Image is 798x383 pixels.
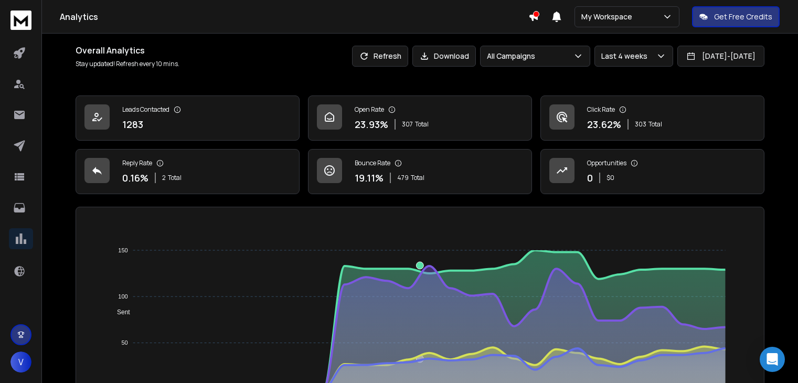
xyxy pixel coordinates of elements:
[60,10,528,23] h1: Analytics
[601,51,652,61] p: Last 4 weeks
[587,159,626,167] p: Opportunities
[122,117,143,132] p: 1283
[540,95,764,141] a: Click Rate23.62%303Total
[355,171,384,185] p: 19.11 %
[76,60,179,68] p: Stay updated! Refresh every 10 mins.
[10,10,31,30] img: logo
[402,120,413,129] span: 307
[76,44,179,57] h1: Overall Analytics
[648,120,662,129] span: Total
[308,149,532,194] a: Bounce Rate19.11%479Total
[412,46,476,67] button: Download
[162,174,166,182] span: 2
[10,352,31,373] button: V
[397,174,409,182] span: 479
[487,51,539,61] p: All Campaigns
[540,149,764,194] a: Opportunities0$0
[168,174,182,182] span: Total
[76,95,300,141] a: Leads Contacted1283
[122,159,152,167] p: Reply Rate
[587,117,621,132] p: 23.62 %
[581,12,636,22] p: My Workspace
[355,159,390,167] p: Bounce Rate
[692,6,780,27] button: Get Free Credits
[587,171,593,185] p: 0
[635,120,646,129] span: 303
[76,149,300,194] a: Reply Rate0.16%2Total
[587,105,615,114] p: Click Rate
[118,247,127,253] tspan: 150
[122,171,148,185] p: 0.16 %
[109,308,130,316] span: Sent
[415,120,429,129] span: Total
[352,46,408,67] button: Refresh
[434,51,469,61] p: Download
[760,347,785,372] div: Open Intercom Messenger
[607,174,614,182] p: $ 0
[122,105,169,114] p: Leads Contacted
[122,339,128,346] tspan: 50
[355,105,384,114] p: Open Rate
[118,293,127,300] tspan: 100
[411,174,424,182] span: Total
[714,12,772,22] p: Get Free Credits
[677,46,764,67] button: [DATE]-[DATE]
[308,95,532,141] a: Open Rate23.93%307Total
[355,117,388,132] p: 23.93 %
[374,51,401,61] p: Refresh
